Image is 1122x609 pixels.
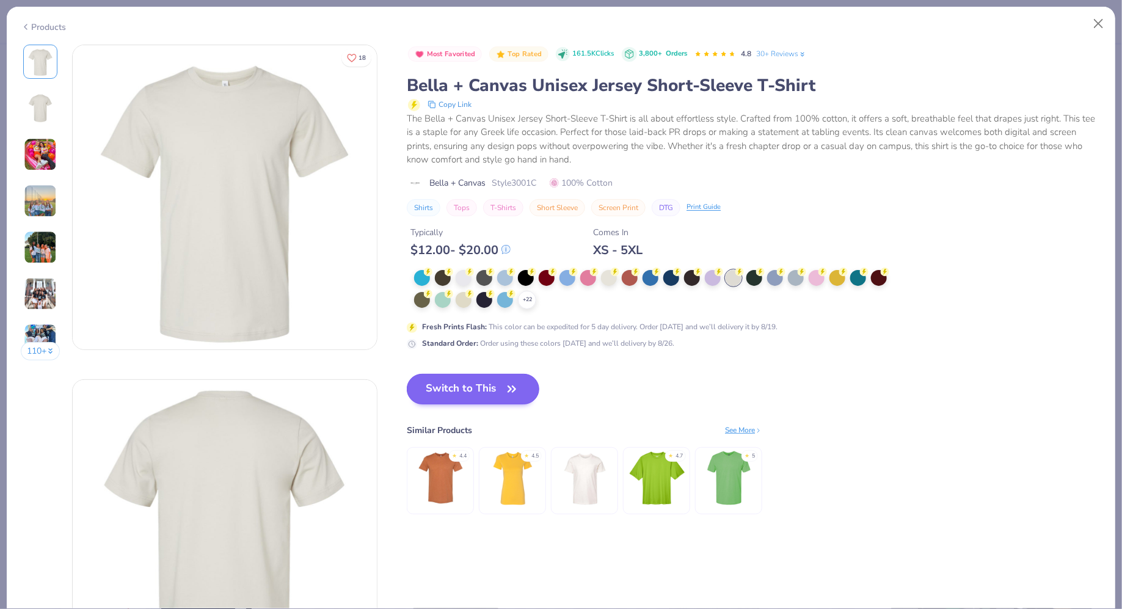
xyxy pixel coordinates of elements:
[1087,12,1110,35] button: Close
[341,49,371,67] button: Like
[24,184,57,217] img: User generated content
[21,21,67,34] div: Products
[415,49,424,59] img: Most Favorited sort
[492,177,536,189] span: Style 3001C
[422,338,478,348] strong: Standard Order :
[639,49,687,59] div: 3,800+
[407,424,472,437] div: Similar Products
[523,296,532,304] span: + 22
[556,449,614,507] img: Bella + Canvas Youth Jersey T-Shirt
[410,243,511,258] div: $ 12.00 - $ 20.00
[422,338,674,349] div: Order using these colors [DATE] and we’ll delivery by 8/26.
[407,178,423,188] img: brand logo
[652,199,680,216] button: DTG
[628,449,686,507] img: Team 365 Men's Zone Performance T-Shirt
[668,452,673,457] div: ★
[24,231,57,264] img: User generated content
[676,452,683,461] div: 4.7
[573,49,614,59] span: 161.5K Clicks
[407,374,539,404] button: Switch to This
[483,199,523,216] button: T-Shirts
[524,452,529,457] div: ★
[508,51,542,57] span: Top Rated
[752,452,755,461] div: 5
[687,202,721,213] div: Print Guide
[24,138,57,171] img: User generated content
[446,199,477,216] button: Tops
[593,226,643,239] div: Comes In
[484,449,542,507] img: Bella + Canvas Ladies' The Favorite T-Shirt
[422,321,778,332] div: This color can be expedited for 5 day delivery. Order [DATE] and we’ll delivery it by 8/19.
[531,452,539,461] div: 4.5
[26,93,55,123] img: Back
[410,226,511,239] div: Typically
[530,199,585,216] button: Short Sleeve
[424,97,475,112] button: copy to clipboard
[412,449,470,507] img: Bella + Canvas Unisex Heather CVC T-Shirt
[452,452,457,457] div: ★
[359,55,366,61] span: 18
[591,199,646,216] button: Screen Print
[694,45,736,64] div: 4.8 Stars
[459,452,467,461] div: 4.4
[26,47,55,76] img: Front
[21,342,60,360] button: 110+
[427,51,476,57] span: Most Favorited
[593,243,643,258] div: XS - 5XL
[550,177,613,189] span: 100% Cotton
[407,74,1101,97] div: Bella + Canvas Unisex Jersey Short-Sleeve T-Shirt
[408,46,482,62] button: Badge Button
[429,177,486,189] span: Bella + Canvas
[741,49,751,59] span: 4.8
[666,49,687,58] span: Orders
[24,324,57,357] img: User generated content
[756,48,807,59] a: 30+ Reviews
[700,449,758,507] img: Next Level Men's CVC Crew
[24,277,57,310] img: User generated content
[745,452,749,457] div: ★
[407,112,1101,167] div: The Bella + Canvas Unisex Jersey Short-Sleeve T-Shirt is all about effortless style. Crafted from...
[407,199,440,216] button: Shirts
[422,322,487,332] strong: Fresh Prints Flash :
[73,45,377,349] img: Front
[489,46,548,62] button: Badge Button
[725,425,762,436] div: See More
[496,49,506,59] img: Top Rated sort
